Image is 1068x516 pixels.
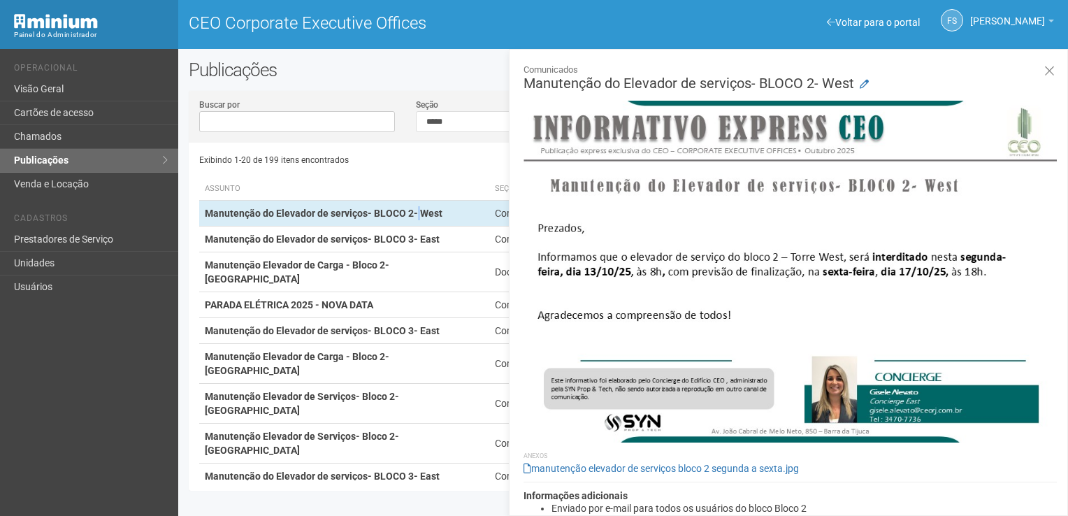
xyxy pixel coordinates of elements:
[14,213,168,228] li: Cadastros
[524,463,799,474] a: manutenção elevador de serviços bloco 2 segunda a sexta.jpg
[205,471,440,482] strong: Manutenção do Elevador de serviços- BLOCO 3- East
[970,17,1054,29] a: [PERSON_NAME]
[524,450,1057,462] li: Anexos
[189,14,613,32] h1: CEO Corporate Executive Offices
[205,259,389,285] strong: Manutenção Elevador de Carga - Bloco 2-[GEOGRAPHIC_DATA]
[14,14,98,29] img: Minium
[827,17,920,28] a: Voltar para o portal
[489,464,594,489] td: Comunicados
[489,292,594,318] td: Comunicados
[551,502,1057,515] li: Enviado por e-mail para todos os usuários do bloco Bloco 2
[199,150,623,171] div: Exibindo 1-20 de 199 itens encontrados
[524,64,1057,76] small: Comunicados
[199,99,240,111] label: Buscar por
[205,299,373,310] strong: PARADA ELÉTRICA 2025 - NOVA DATA
[14,63,168,78] li: Operacional
[489,227,594,252] td: Comunicados
[524,64,1057,90] h3: Manutenção do Elevador de serviços- BLOCO 2- West
[489,344,594,384] td: Comunicados
[14,29,168,41] div: Painel do Administrador
[205,208,442,219] strong: Manutenção do Elevador de serviços- BLOCO 2- West
[205,234,440,245] strong: Manutenção do Elevador de serviços- BLOCO 3- East
[941,9,963,31] a: FS
[524,101,1057,442] img: manuten%C3%A7%C3%A3o%20elevador%20de%20servi%C3%A7os%20bloco%202%20segunda%20a%20sexta.jpg
[199,178,490,201] th: Assunto
[489,252,594,292] td: Documentos
[970,2,1045,27] span: Fabiana Silva
[489,424,594,464] td: Comunicados
[489,178,594,201] th: Seção
[524,490,628,501] strong: Informações adicionais
[489,384,594,424] td: Comunicados
[189,59,539,80] h2: Publicações
[205,351,389,376] strong: Manutenção Elevador de Carga - Bloco 2-[GEOGRAPHIC_DATA]
[860,78,869,92] a: Modificar
[489,201,594,227] td: Comunicados
[489,318,594,344] td: Comunicados
[416,99,438,111] label: Seção
[205,325,440,336] strong: Manutenção do Elevador de serviços- BLOCO 3- East
[205,431,399,456] strong: Manutenção Elevador de Serviços- Bloco 2-[GEOGRAPHIC_DATA]
[205,391,399,416] strong: Manutenção Elevador de Serviços- Bloco 2-[GEOGRAPHIC_DATA]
